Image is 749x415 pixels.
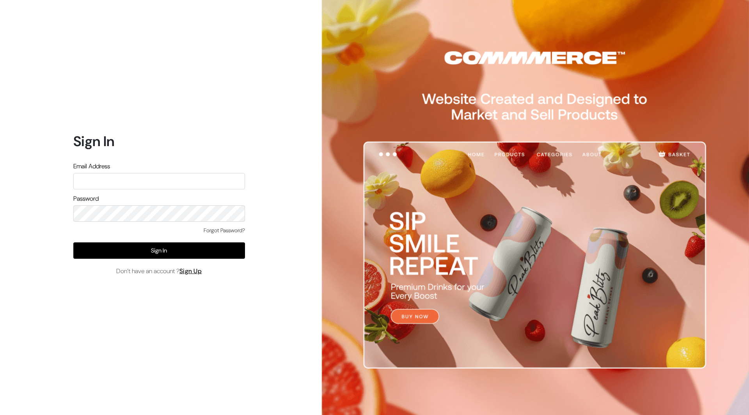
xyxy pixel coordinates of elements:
[204,226,245,235] a: Forgot Password?
[116,267,202,276] span: Don’t have an account ?
[179,267,202,275] a: Sign Up
[73,162,110,171] label: Email Address
[73,194,99,203] label: Password
[73,242,245,259] button: Sign In
[73,133,245,150] h1: Sign In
